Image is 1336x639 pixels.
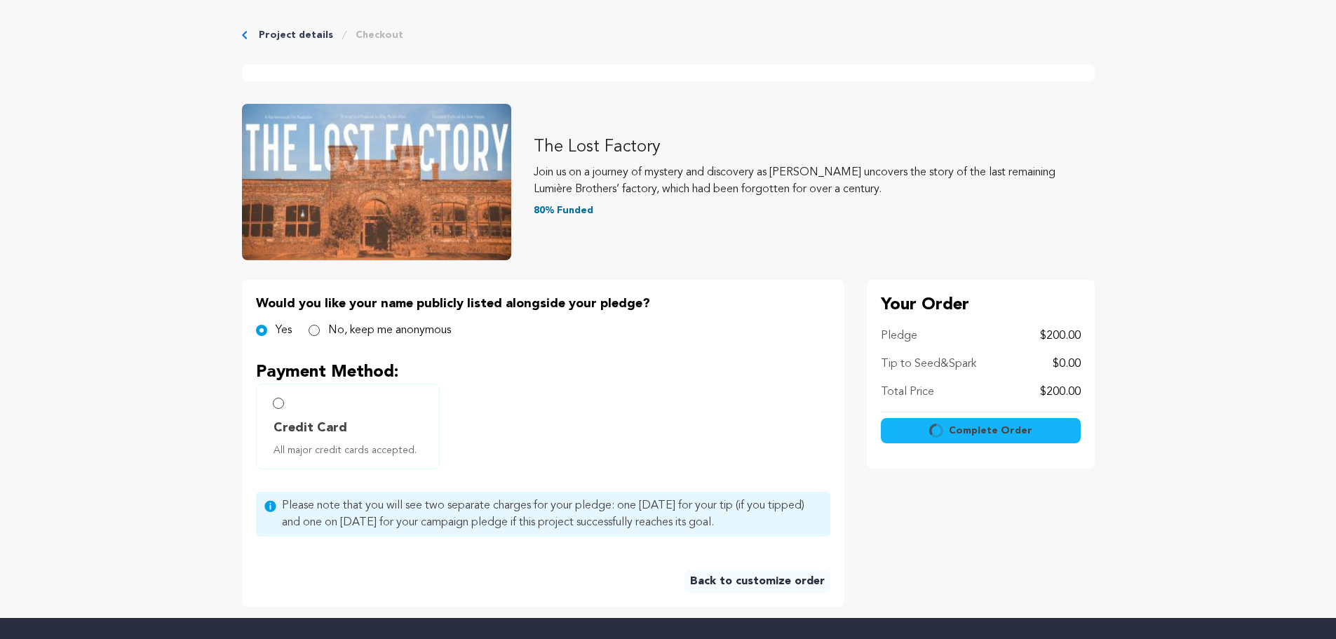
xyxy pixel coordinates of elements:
[256,294,830,314] p: Would you like your name publicly listed alongside your pledge?
[534,136,1095,159] p: The Lost Factory
[881,356,976,372] p: Tip to Seed&Spark
[328,322,451,339] label: No, keep me anonymous
[684,570,830,593] a: Back to customize order
[534,203,1095,217] p: 80% Funded
[276,322,292,339] label: Yes
[256,361,830,384] p: Payment Method:
[242,28,1095,42] div: Breadcrumb
[1040,384,1081,401] p: $200.00
[881,328,917,344] p: Pledge
[881,294,1081,316] p: Your Order
[1040,328,1081,344] p: $200.00
[1053,356,1081,372] p: $0.00
[881,384,934,401] p: Total Price
[274,418,347,438] span: Credit Card
[274,443,428,457] span: All major credit cards accepted.
[242,104,511,260] img: The Lost Factory image
[282,497,822,531] span: Please note that you will see two separate charges for your pledge: one [DATE] for your tip (if y...
[534,164,1095,198] p: Join us on a journey of mystery and discovery as [PERSON_NAME] uncovers the story of the last rem...
[949,424,1032,438] span: Complete Order
[356,28,403,42] a: Checkout
[881,418,1081,443] button: Complete Order
[259,28,333,42] a: Project details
